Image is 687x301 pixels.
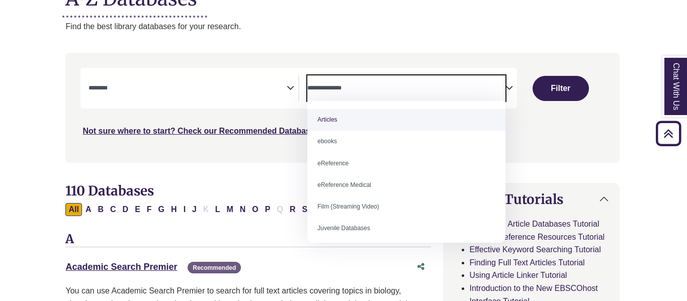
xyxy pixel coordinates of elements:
[65,262,177,272] a: Academic Search Premier
[82,203,95,216] button: Filter Results A
[144,203,155,216] button: Filter Results F
[132,203,143,216] button: Filter Results E
[307,131,505,152] li: ebooks
[307,174,505,196] li: eReference Medical
[237,203,249,216] button: Filter Results N
[95,203,107,216] button: Filter Results B
[307,109,505,131] li: Articles
[65,53,619,162] nav: Search filters
[107,203,119,216] button: Filter Results C
[470,233,605,241] a: Finding Reference Resources Tutorial
[307,153,505,174] li: eReference
[65,182,154,199] span: 110 Databases
[181,203,189,216] button: Filter Results I
[249,203,261,216] button: Filter Results O
[65,205,407,213] div: Alpha-list to filter by first letter of database name
[307,218,505,239] li: Juvenile Databases
[470,258,585,267] a: Finding Full Text Articles Tutorial
[652,127,684,140] a: Back to Top
[262,203,274,216] button: Filter Results P
[307,196,505,218] li: Film (Streaming Video)
[470,271,567,279] a: Using Article Linker Tutorial
[470,245,601,254] a: Effective Keyword Searching Tutorial
[470,220,599,228] a: Searching Article Databases Tutorial
[287,203,299,216] button: Filter Results R
[299,203,310,216] button: Filter Results S
[65,20,619,33] p: Find the best library databases for your research.
[155,203,167,216] button: Filter Results G
[168,203,180,216] button: Filter Results H
[223,203,236,216] button: Filter Results M
[89,85,287,93] textarea: Search
[82,127,321,135] a: Not sure where to start? Check our Recommended Databases.
[65,232,431,247] h3: A
[65,203,81,216] button: All
[212,203,223,216] button: Filter Results L
[533,76,589,101] button: Submit for Search Results
[120,203,132,216] button: Filter Results D
[189,203,200,216] button: Filter Results J
[411,257,431,276] button: Share this database
[444,183,619,215] button: Helpful Tutorials
[188,262,241,273] span: Recommended
[307,85,505,93] textarea: Search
